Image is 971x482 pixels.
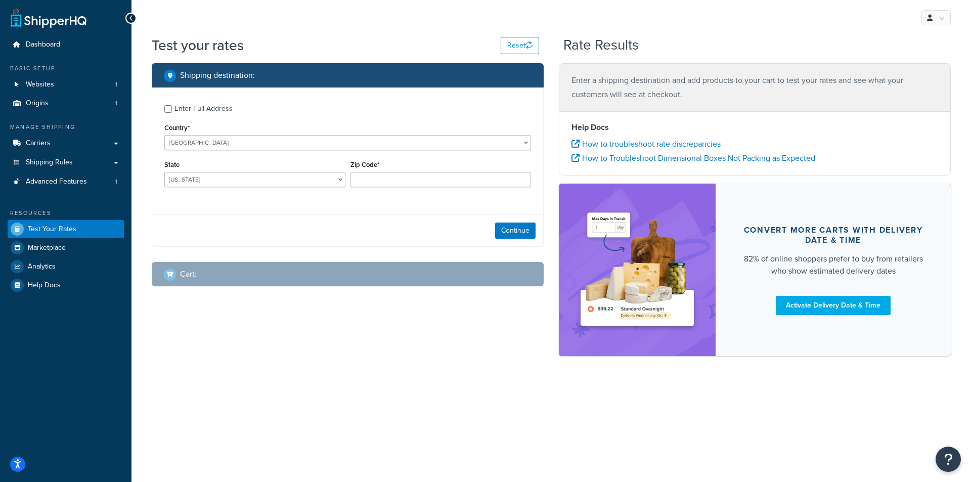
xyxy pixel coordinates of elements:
h2: Rate Results [563,37,639,53]
a: Help Docs [8,276,124,294]
span: Marketplace [28,244,66,252]
span: Shipping Rules [26,158,73,167]
li: Origins [8,94,124,113]
div: Enter Full Address [174,102,233,116]
label: Country* [164,124,190,132]
li: Advanced Features [8,172,124,191]
a: Activate Delivery Date & Time [776,296,891,315]
a: Dashboard [8,35,124,54]
input: Enter Full Address [164,105,172,113]
div: Convert more carts with delivery date & time [740,225,926,245]
span: Test Your Rates [28,225,76,234]
span: Carriers [26,139,51,148]
a: Shipping Rules [8,153,124,172]
button: Open Resource Center [936,447,961,472]
a: Carriers [8,134,124,153]
a: How to Troubleshoot Dimensional Boxes Not Packing as Expected [571,152,815,164]
a: Marketplace [8,239,124,257]
span: Advanced Features [26,178,87,186]
span: Help Docs [28,281,61,290]
h2: Cart : [180,270,197,279]
a: Origins1 [8,94,124,113]
div: Manage Shipping [8,123,124,132]
img: feature-image-ddt-36eae7f7280da8017bfb280eaccd9c446f90b1fe08728e4019434db127062ab4.png [574,199,700,341]
button: Reset [501,37,539,54]
a: Websites1 [8,75,124,94]
div: Basic Setup [8,64,124,73]
button: Continue [495,223,536,239]
a: Advanced Features1 [8,172,124,191]
span: Analytics [28,262,56,271]
h4: Help Docs [571,121,938,134]
label: State [164,161,180,168]
h2: Shipping destination : [180,71,255,80]
li: Websites [8,75,124,94]
div: 82% of online shoppers prefer to buy from retailers who show estimated delivery dates [740,253,926,277]
span: Origins [26,99,49,108]
a: Analytics [8,257,124,276]
h1: Test your rates [152,35,244,55]
a: How to troubleshoot rate discrepancies [571,138,721,150]
span: 1 [115,80,117,89]
label: Zip Code* [350,161,379,168]
span: 1 [115,99,117,108]
span: Dashboard [26,40,60,49]
span: 1 [115,178,117,186]
p: Enter a shipping destination and add products to your cart to test your rates and see what your c... [571,73,938,102]
a: Test Your Rates [8,220,124,238]
span: Websites [26,80,54,89]
div: Resources [8,209,124,217]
